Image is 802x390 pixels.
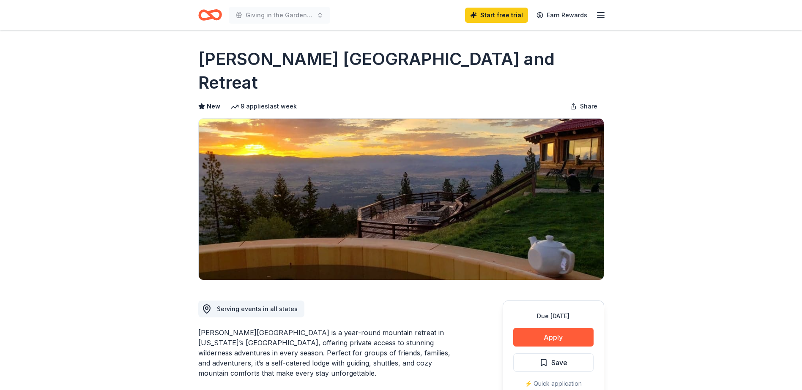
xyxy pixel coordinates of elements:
[513,311,594,321] div: Due [DATE]
[198,5,222,25] a: Home
[217,305,298,312] span: Serving events in all states
[513,328,594,347] button: Apply
[199,119,604,280] img: Image for Downing Mountain Lodge and Retreat
[513,379,594,389] div: ⚡️ Quick application
[531,8,592,23] a: Earn Rewards
[580,101,597,111] span: Share
[198,328,462,378] div: [PERSON_NAME][GEOGRAPHIC_DATA] is a year-round mountain retreat in [US_STATE]’s [GEOGRAPHIC_DATA]...
[246,10,313,20] span: Giving in the Garden Party
[465,8,528,23] a: Start free trial
[198,47,604,95] h1: [PERSON_NAME] [GEOGRAPHIC_DATA] and Retreat
[229,7,330,24] button: Giving in the Garden Party
[563,98,604,115] button: Share
[207,101,220,111] span: New
[230,101,297,111] div: 9 applies last week
[551,357,567,368] span: Save
[513,353,594,372] button: Save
